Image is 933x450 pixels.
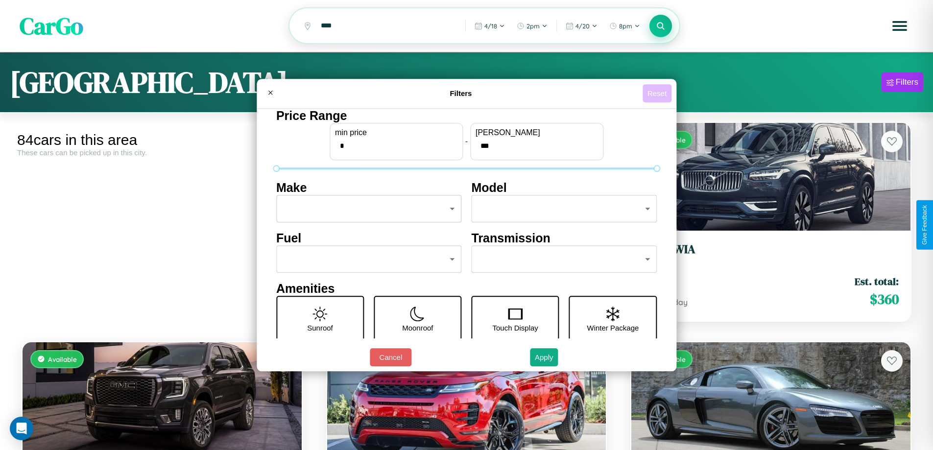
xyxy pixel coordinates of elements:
p: Moonroof [402,321,433,334]
div: 84 cars in this area [17,132,307,148]
h4: Make [276,181,462,195]
span: 4 / 18 [484,22,497,30]
button: Cancel [370,348,411,366]
span: / day [667,297,688,307]
p: Sunroof [307,321,333,334]
span: CarGo [20,10,83,42]
span: 2pm [526,22,540,30]
h4: Model [472,181,657,195]
h4: Transmission [472,231,657,245]
button: 2pm [512,18,552,34]
h1: [GEOGRAPHIC_DATA] [10,62,288,102]
button: Filters [882,72,923,92]
button: Apply [530,348,558,366]
a: Volvo WIA2014 [643,242,899,266]
div: These cars can be picked up in this city. [17,148,307,157]
p: - [465,135,468,148]
p: Winter Package [587,321,639,334]
h4: Price Range [276,109,657,123]
label: min price [335,128,457,137]
button: 4/18 [470,18,510,34]
h4: Amenities [276,282,657,296]
div: Give Feedback [921,205,928,245]
div: Open Intercom Messenger [10,417,33,440]
div: Filters [896,77,918,87]
span: 8pm [619,22,632,30]
button: Open menu [886,12,913,40]
label: [PERSON_NAME] [476,128,598,137]
span: Est. total: [855,274,899,288]
h4: Fuel [276,231,462,245]
h4: Filters [279,89,643,97]
span: Available [48,355,77,363]
button: 8pm [604,18,645,34]
button: Reset [643,84,671,102]
span: 4 / 20 [575,22,590,30]
span: $ 360 [870,289,899,309]
button: 4/20 [561,18,602,34]
h3: Volvo WIA [643,242,899,257]
p: Touch Display [492,321,538,334]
